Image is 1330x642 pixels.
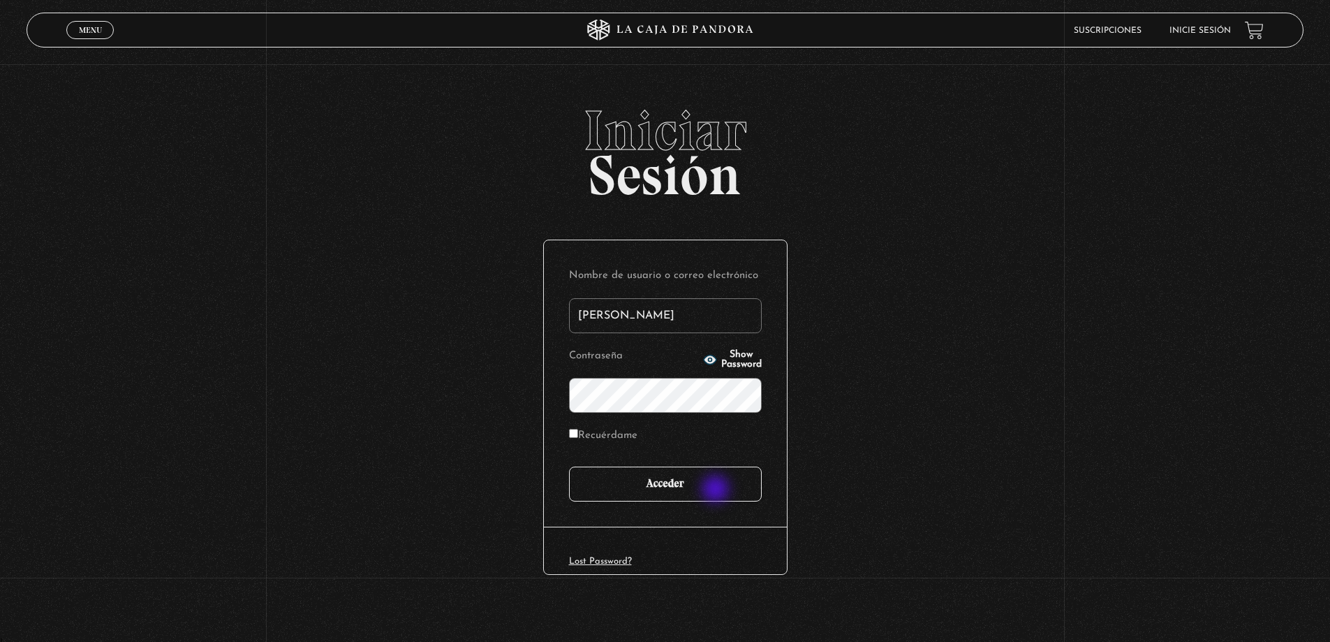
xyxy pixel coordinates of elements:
[79,26,102,34] span: Menu
[569,425,637,447] label: Recuérdame
[569,346,699,367] label: Contraseña
[569,557,632,566] a: Lost Password?
[1074,27,1141,35] a: Suscripciones
[703,350,762,370] button: Show Password
[569,265,762,287] label: Nombre de usuario o correo electrónico
[1169,27,1231,35] a: Inicie sesión
[1245,21,1264,40] a: View your shopping cart
[721,350,762,370] span: Show Password
[569,467,762,502] input: Acceder
[74,38,107,48] span: Cerrar
[569,429,578,438] input: Recuérdame
[27,103,1303,159] span: Iniciar
[27,103,1303,192] h2: Sesión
